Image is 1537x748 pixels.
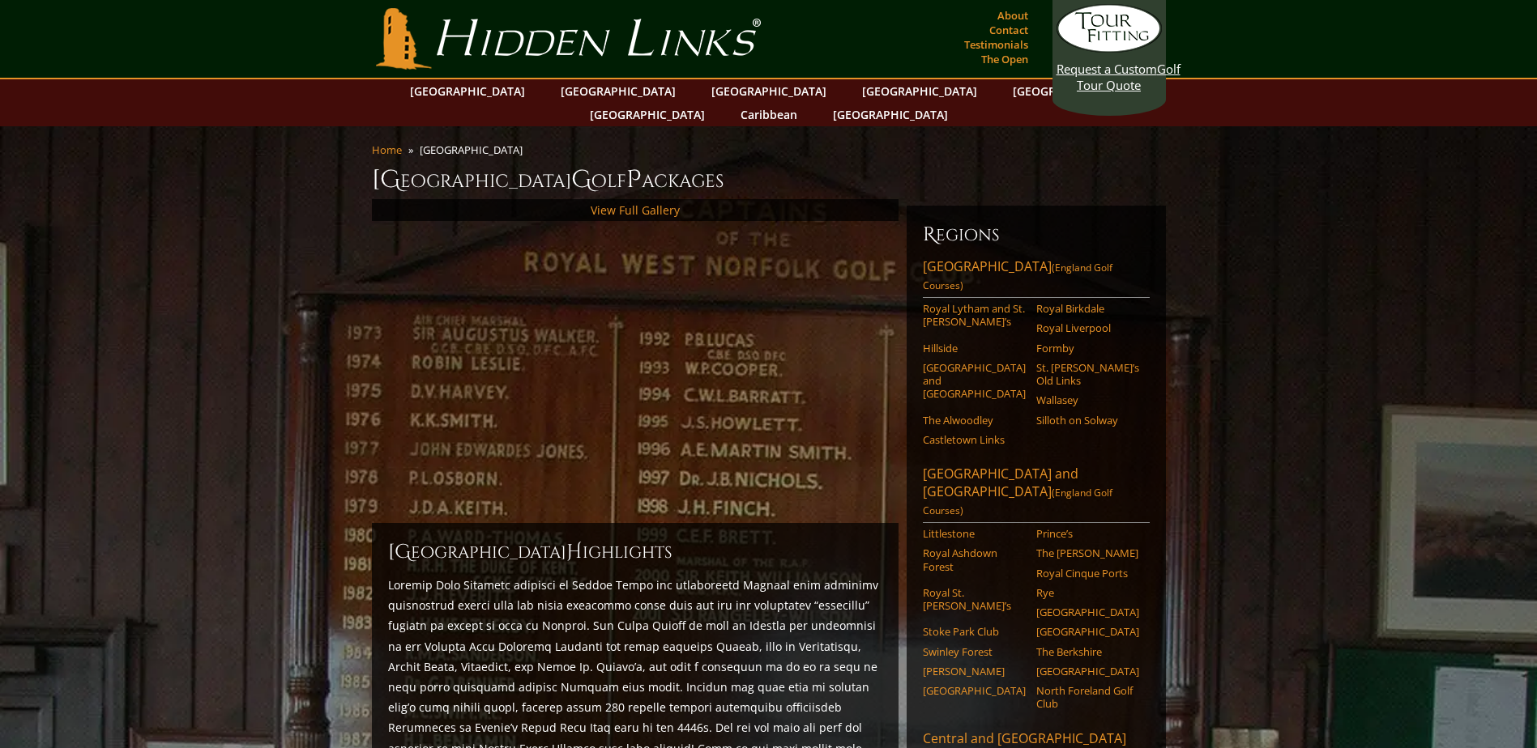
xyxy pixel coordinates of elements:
a: Silloth on Solway [1036,414,1139,427]
a: [GEOGRAPHIC_DATA] [1036,665,1139,678]
h1: [GEOGRAPHIC_DATA] olf ackages [372,164,1166,196]
a: [GEOGRAPHIC_DATA] [1036,606,1139,618]
a: [GEOGRAPHIC_DATA] and [GEOGRAPHIC_DATA] [923,361,1026,401]
a: Royal Ashdown Forest [923,546,1026,573]
a: Contact [985,19,1032,41]
a: Wallasey [1036,393,1139,406]
span: P [626,164,642,196]
a: The Alwoodley [923,414,1026,427]
a: Littlestone [923,527,1026,540]
a: About [993,4,1032,27]
a: [GEOGRAPHIC_DATA] [703,79,835,103]
a: [GEOGRAPHIC_DATA] [923,684,1026,697]
a: Royal Liverpool [1036,321,1139,334]
a: [GEOGRAPHIC_DATA] [553,79,684,103]
span: (England Golf Courses) [923,486,1112,517]
a: The Berkshire [1036,645,1139,658]
a: [GEOGRAPHIC_DATA] [825,103,956,126]
a: Caribbean [732,103,805,126]
a: [GEOGRAPHIC_DATA] [402,79,533,103]
a: Request a CustomGolf Tour Quote [1057,4,1162,93]
a: The Open [977,48,1032,70]
a: Royal Birkdale [1036,302,1139,315]
a: [GEOGRAPHIC_DATA] [1036,625,1139,638]
span: G [571,164,591,196]
a: The [PERSON_NAME] [1036,546,1139,559]
a: Royal Cinque Ports [1036,567,1139,580]
a: St. [PERSON_NAME]’s Old Links [1036,361,1139,388]
a: View Full Gallery [591,202,680,218]
a: Rye [1036,586,1139,599]
span: H [566,539,583,565]
h6: Regions [923,222,1150,248]
a: Home [372,142,402,157]
h2: [GEOGRAPHIC_DATA] ighlights [388,539,882,565]
li: [GEOGRAPHIC_DATA] [420,142,529,157]
a: Formby [1036,342,1139,355]
a: North Foreland Golf Club [1036,684,1139,711]
a: Stoke Park Club [923,625,1026,638]
a: Royal St. [PERSON_NAME]’s [923,586,1026,613]
a: [GEOGRAPHIC_DATA] [1005,79,1136,103]
a: Royal Lytham and St. [PERSON_NAME]’s [923,302,1026,329]
a: [GEOGRAPHIC_DATA] [854,79,985,103]
a: Prince’s [1036,527,1139,540]
a: Hillside [923,342,1026,355]
a: [GEOGRAPHIC_DATA] and [GEOGRAPHIC_DATA](England Golf Courses) [923,465,1150,523]
a: Swinley Forest [923,645,1026,658]
span: Request a Custom [1057,61,1157,77]
a: Testimonials [960,33,1032,56]
a: [GEOGRAPHIC_DATA](England Golf Courses) [923,257,1150,298]
a: [PERSON_NAME] [923,665,1026,678]
span: (England Golf Courses) [923,261,1112,292]
a: [GEOGRAPHIC_DATA] [582,103,713,126]
a: Castletown Links [923,433,1026,446]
